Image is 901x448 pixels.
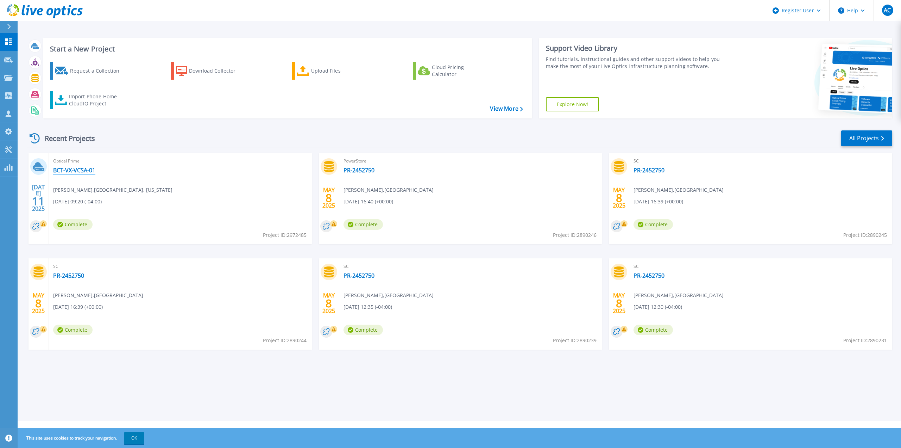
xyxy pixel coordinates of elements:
span: 8 [616,195,622,201]
span: 8 [326,195,332,201]
span: PowerStore [344,157,598,165]
span: Project ID: 2890231 [843,337,887,344]
span: [DATE] 16:40 (+00:00) [344,198,393,205]
a: Cloud Pricing Calculator [413,62,491,80]
a: Upload Files [292,62,370,80]
a: Request a Collection [50,62,128,80]
span: [DATE] 16:39 (+00:00) [53,303,103,311]
span: Complete [53,325,93,335]
span: Project ID: 2890245 [843,231,887,239]
span: Complete [634,219,673,230]
a: PR-2452750 [634,167,664,174]
div: MAY 2025 [612,185,626,211]
span: Complete [53,219,93,230]
div: Support Video Library [546,44,729,53]
span: 11 [32,198,45,204]
span: Complete [344,219,383,230]
span: [PERSON_NAME] , [GEOGRAPHIC_DATA] [53,291,143,299]
a: PR-2452750 [53,272,84,279]
div: Download Collector [189,64,245,78]
span: [PERSON_NAME] , [GEOGRAPHIC_DATA] [634,291,724,299]
a: BCT-VX-VCSA-01 [53,167,95,174]
span: [DATE] 12:35 (-04:00) [344,303,392,311]
div: MAY 2025 [322,290,335,316]
div: Recent Projects [27,130,105,147]
div: MAY 2025 [322,185,335,211]
span: [PERSON_NAME] , [GEOGRAPHIC_DATA], [US_STATE] [53,186,172,194]
span: 8 [616,300,622,306]
span: [PERSON_NAME] , [GEOGRAPHIC_DATA] [344,291,434,299]
div: Import Phone Home CloudIQ Project [69,93,124,107]
span: This site uses cookies to track your navigation. [19,432,144,444]
span: [DATE] 16:39 (+00:00) [634,198,683,205]
span: Project ID: 2972485 [263,231,307,239]
a: Explore Now! [546,97,599,111]
span: [DATE] 09:20 (-04:00) [53,198,102,205]
span: SC [344,263,598,270]
span: [PERSON_NAME] , [GEOGRAPHIC_DATA] [344,186,434,194]
a: Download Collector [171,62,250,80]
a: PR-2452750 [344,272,374,279]
h3: Start a New Project [50,45,523,53]
div: Find tutorials, instructional guides and other support videos to help you make the most of your L... [546,56,729,70]
span: Optical Prime [53,157,308,165]
a: PR-2452750 [634,272,664,279]
div: MAY 2025 [32,290,45,316]
div: [DATE] 2025 [32,185,45,211]
span: [DATE] 12:30 (-04:00) [634,303,682,311]
a: All Projects [841,130,892,146]
span: SC [634,157,888,165]
span: Project ID: 2890244 [263,337,307,344]
span: AC [884,7,891,13]
a: View More [490,105,523,112]
span: Project ID: 2890239 [553,337,597,344]
div: Upload Files [311,64,367,78]
span: Project ID: 2890246 [553,231,597,239]
div: Request a Collection [70,64,126,78]
span: SC [53,263,308,270]
div: MAY 2025 [612,290,626,316]
span: [PERSON_NAME] , [GEOGRAPHIC_DATA] [634,186,724,194]
span: 8 [35,300,42,306]
a: PR-2452750 [344,167,374,174]
span: Complete [344,325,383,335]
button: OK [124,432,144,444]
div: Cloud Pricing Calculator [432,64,488,78]
span: SC [634,263,888,270]
span: Complete [634,325,673,335]
span: 8 [326,300,332,306]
